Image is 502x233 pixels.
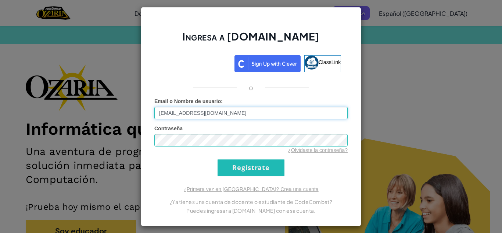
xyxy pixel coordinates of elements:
[305,56,319,70] img: classlink-logo-small.png
[154,197,348,206] p: ¿Ya tienes una cuenta de docente o estudiante de CodeCombat?
[154,98,223,105] label: :
[234,55,301,72] img: clever_sso_button@2x.png
[154,206,348,215] p: Puedes ingresar a [DOMAIN_NAME] con esa cuenta.
[288,147,348,153] a: ¿Olvidaste la contraseña?
[218,159,284,176] input: Regístrate
[157,54,234,71] iframe: Botón de Acceder con Google
[154,98,221,104] span: Email o Nombre de usuario
[154,126,183,131] span: Contraseña
[249,83,253,92] p: o
[183,186,319,192] a: ¿Primera vez en [GEOGRAPHIC_DATA]? Crea una cuenta
[154,29,348,51] h2: Ingresa a [DOMAIN_NAME]
[319,59,341,65] span: ClassLink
